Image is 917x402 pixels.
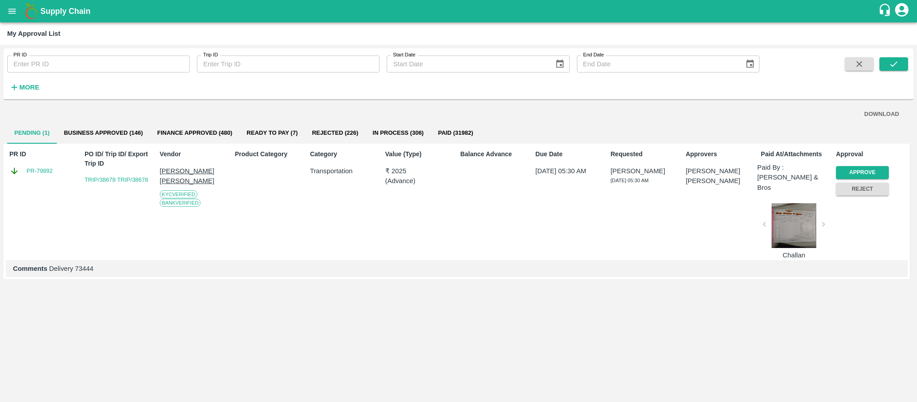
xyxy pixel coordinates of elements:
[761,150,832,159] p: Paid At/Attachments
[19,84,39,91] strong: More
[393,51,415,59] label: Start Date
[197,56,380,73] input: Enter Trip ID
[7,80,42,95] button: More
[742,56,759,73] button: Choose date
[203,51,218,59] label: Trip ID
[836,166,889,179] button: Approve
[686,166,757,176] p: [PERSON_NAME]
[7,28,60,39] div: My Approval List
[431,122,481,144] button: Paid (31982)
[235,150,307,159] p: Product Category
[13,264,900,274] p: Delivery 73444
[385,166,457,176] p: ₹ 2025
[894,2,910,21] div: account of current user
[305,122,365,144] button: Rejected (226)
[160,150,231,159] p: Vendor
[610,178,648,183] span: [DATE] 05:30 AM
[85,176,148,183] a: TRIP/38678 TRIP/38678
[768,250,820,260] p: Challan
[387,56,548,73] input: Start Date
[160,190,197,198] span: KYC Verified
[535,166,607,176] p: [DATE] 05:30 AM
[610,166,682,176] p: [PERSON_NAME]
[150,122,239,144] button: Finance Approved (480)
[26,167,53,175] a: PR-79892
[686,150,757,159] p: Approvers
[836,183,889,196] button: Reject
[40,5,878,17] a: Supply Chain
[385,176,457,186] p: ( Advance )
[577,56,738,73] input: End Date
[878,3,894,19] div: customer-support
[40,7,90,16] b: Supply Chain
[583,51,604,59] label: End Date
[160,199,201,207] span: Bank Verified
[535,150,607,159] p: Due Date
[757,163,832,192] p: Paid By : [PERSON_NAME] & Bros
[610,150,682,159] p: Requested
[366,122,431,144] button: In Process (306)
[9,150,81,159] p: PR ID
[385,150,457,159] p: Value (Type)
[13,51,27,59] label: PR ID
[460,150,532,159] p: Balance Advance
[2,1,22,21] button: open drawer
[160,166,231,186] p: [PERSON_NAME] [PERSON_NAME]
[57,122,150,144] button: Business Approved (146)
[310,166,382,176] p: Transportation
[239,122,305,144] button: Ready To Pay (7)
[551,56,568,73] button: Choose date
[13,265,47,272] b: Comments
[310,150,382,159] p: Category
[7,122,57,144] button: Pending (1)
[836,150,908,159] p: Approval
[861,107,903,122] button: DOWNLOAD
[7,56,190,73] input: Enter PR ID
[85,150,156,168] p: PO ID/ Trip ID/ Export Trip ID
[22,2,40,20] img: logo
[686,176,757,186] p: [PERSON_NAME]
